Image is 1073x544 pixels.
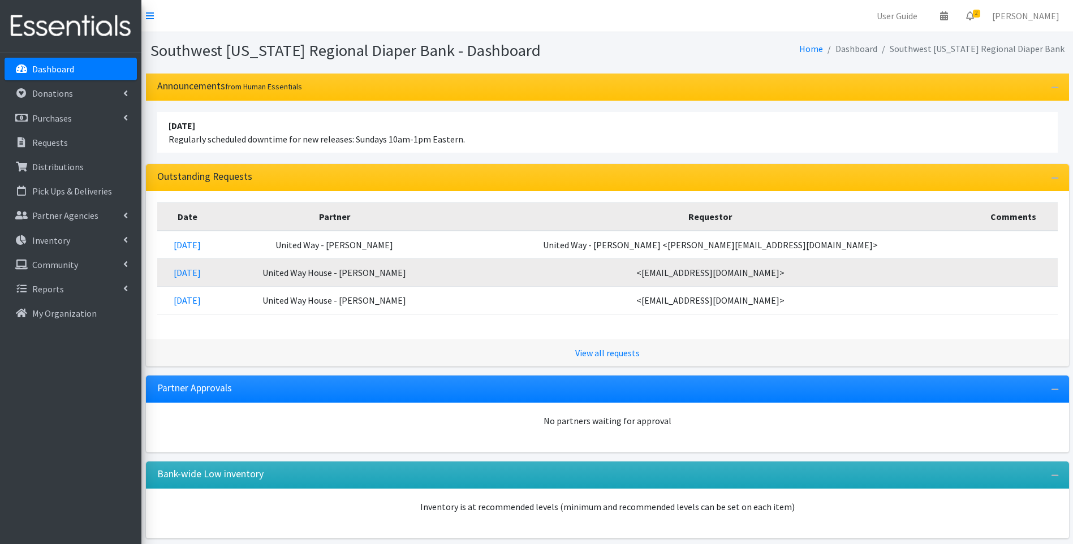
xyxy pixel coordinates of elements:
a: [DATE] [174,239,201,251]
h3: Announcements [157,80,302,92]
td: United Way - [PERSON_NAME] <[PERSON_NAME][EMAIL_ADDRESS][DOMAIN_NAME]> [451,231,969,259]
td: United Way House - [PERSON_NAME] [218,286,451,314]
a: Home [799,43,823,54]
a: [DATE] [174,295,201,306]
th: Requestor [451,202,969,231]
th: Partner [218,202,451,231]
p: Donations [32,88,73,99]
a: Reports [5,278,137,300]
p: Community [32,259,78,270]
a: Community [5,253,137,276]
li: Regularly scheduled downtime for new releases: Sundays 10am-1pm Eastern. [157,112,1058,153]
p: My Organization [32,308,97,319]
td: <[EMAIL_ADDRESS][DOMAIN_NAME]> [451,286,969,314]
a: View all requests [575,347,640,359]
p: Reports [32,283,64,295]
a: Requests [5,131,137,154]
td: <[EMAIL_ADDRESS][DOMAIN_NAME]> [451,258,969,286]
span: 2 [973,10,980,18]
a: Inventory [5,229,137,252]
p: Purchases [32,113,72,124]
a: Donations [5,82,137,105]
td: United Way - [PERSON_NAME] [218,231,451,259]
p: Pick Ups & Deliveries [32,185,112,197]
a: My Organization [5,302,137,325]
a: Purchases [5,107,137,129]
li: Southwest [US_STATE] Regional Diaper Bank [877,41,1065,57]
a: Dashboard [5,58,137,80]
a: User Guide [868,5,927,27]
a: 2 [957,5,983,27]
p: Distributions [32,161,84,172]
h1: Southwest [US_STATE] Regional Diaper Bank - Dashboard [150,41,604,61]
p: Inventory is at recommended levels (minimum and recommended levels can be set on each item) [157,500,1058,513]
h3: Bank-wide Low inventory [157,468,264,480]
td: United Way House - [PERSON_NAME] [218,258,451,286]
p: Requests [32,137,68,148]
div: No partners waiting for approval [157,414,1058,428]
h3: Partner Approvals [157,382,232,394]
h3: Outstanding Requests [157,171,252,183]
a: Pick Ups & Deliveries [5,180,137,202]
p: Partner Agencies [32,210,98,221]
li: Dashboard [823,41,877,57]
th: Comments [969,202,1057,231]
a: Distributions [5,156,137,178]
a: [DATE] [174,267,201,278]
p: Inventory [32,235,70,246]
img: HumanEssentials [5,7,137,45]
th: Date [157,202,218,231]
a: [PERSON_NAME] [983,5,1068,27]
small: from Human Essentials [225,81,302,92]
strong: [DATE] [169,120,195,131]
p: Dashboard [32,63,74,75]
a: Partner Agencies [5,204,137,227]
